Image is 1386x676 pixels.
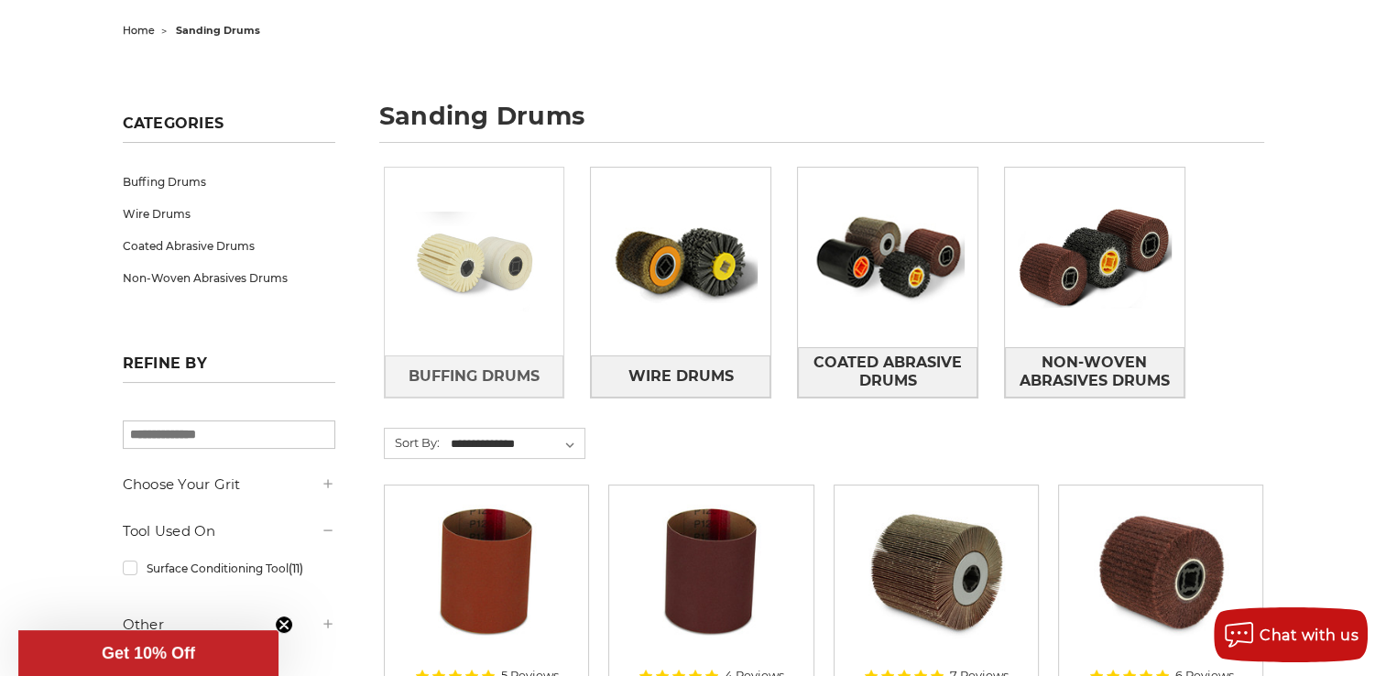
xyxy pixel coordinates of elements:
a: Coated Abrasive Drums [123,230,335,262]
img: Wire Drums [591,172,770,352]
label: Sort By: [385,429,440,456]
a: Non-Woven Abrasives Drums [123,262,335,294]
a: Buffing Drums [123,166,335,198]
a: Surface Conditioning Tool [123,552,335,584]
img: 4.5 inch x 4 inch flap wheel sanding drum [863,498,1009,645]
a: Buffing Drums [385,355,564,397]
span: Chat with us [1260,627,1359,644]
button: Chat with us [1214,607,1368,662]
span: (11) [288,562,302,575]
a: 4.5 inch x 4 inch flap wheel sanding drum [847,498,1025,676]
a: home [123,24,155,37]
a: Wire Drums [591,355,770,397]
span: Wire Drums [628,361,734,392]
button: Close teaser [275,616,293,634]
span: sanding drums [176,24,260,37]
span: Non-Woven Abrasives Drums [1006,347,1184,397]
img: 4.5 Inch Surface Conditioning Finishing Drum [1087,498,1234,645]
h5: Refine by [123,354,335,383]
h5: Tool Used On [123,520,335,542]
span: Buffing Drums [409,361,540,392]
a: 4.5 Inch Surface Conditioning Finishing Drum [1072,498,1250,676]
span: Coated Abrasive Drums [799,347,977,397]
h1: sanding drums [379,104,1264,143]
img: Buffing Drums [385,199,564,325]
img: 3.5x4 inch sanding band for expanding rubber drum [638,498,784,645]
h5: Other [123,614,335,636]
span: Get 10% Off [102,644,195,662]
a: Wire Drums [123,198,335,230]
div: Get 10% OffClose teaser [18,630,278,676]
select: Sort By: [448,431,584,458]
a: Coated Abrasive Drums [798,347,977,398]
img: Coated Abrasive Drums [798,194,977,321]
a: Non-Woven Abrasives Drums [1005,347,1184,398]
h5: Categories [123,114,335,143]
a: 3.5x4 inch ceramic sanding band for expanding rubber drum [398,498,575,676]
h5: Choose Your Grit [123,474,335,496]
a: 3.5x4 inch sanding band for expanding rubber drum [622,498,800,676]
img: 3.5x4 inch ceramic sanding band for expanding rubber drum [413,498,560,645]
img: Non-Woven Abrasives Drums [1005,194,1184,321]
